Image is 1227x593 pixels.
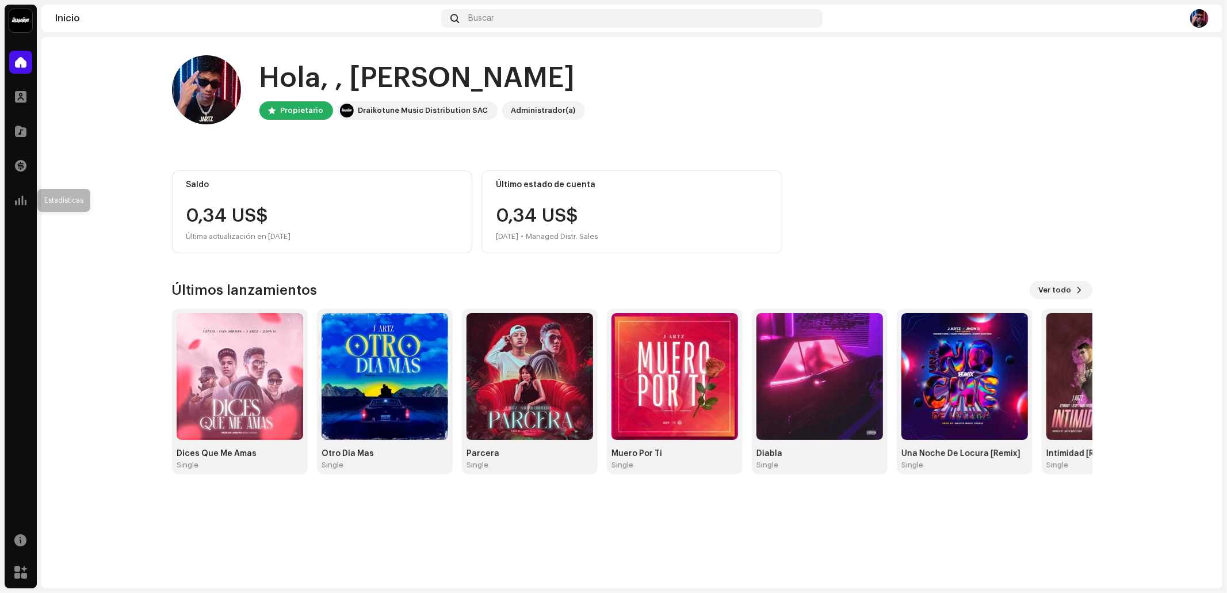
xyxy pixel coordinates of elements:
[322,313,448,440] img: 21cdffe2-738a-4f15-8b42-89930118bfc4
[322,449,448,458] div: Otro Dia Mas
[172,170,473,253] re-o-card-value: Saldo
[611,449,738,458] div: Muero Por Ti
[340,104,354,117] img: 10370c6a-d0e2-4592-b8a2-38f444b0ca44
[496,180,768,189] div: Último estado de cuenta
[186,230,458,244] div: Última actualización en [DATE]
[496,230,518,244] div: [DATE]
[172,55,241,124] img: e5cf8365-dcbf-4c90-85ff-8932e4e90153
[186,180,458,189] div: Saldo
[322,461,343,470] div: Single
[1046,449,1173,458] div: Intimidad [Remix]
[1046,461,1068,470] div: Single
[611,313,738,440] img: ebb61459-91f2-4afb-bd57-781b89c0aaf4
[756,313,883,440] img: ed15e511-4015-428e-89d4-9875886d97a3
[1039,279,1072,302] span: Ver todo
[611,461,633,470] div: Single
[1190,9,1209,28] img: e5cf8365-dcbf-4c90-85ff-8932e4e90153
[901,449,1028,458] div: Una Noche De Locura [Remix]
[467,313,593,440] img: 4b6e1424-9258-4686-a73e-c50f2a0b9295
[901,313,1028,440] img: a5be0ec9-c653-4229-94da-87e7ed18f9ed
[281,104,324,117] div: Propietario
[521,230,523,244] div: •
[481,170,782,253] re-o-card-value: Último estado de cuenta
[1030,281,1092,299] button: Ver todo
[177,449,303,458] div: Dices Que Me Amas
[1046,313,1173,440] img: 19dc4c15-0631-4b04-a049-19122bbd26b8
[172,281,318,299] h3: Últimos lanzamientos
[901,461,923,470] div: Single
[467,449,593,458] div: Parcera
[526,230,598,244] div: Managed Distr. Sales
[177,461,198,470] div: Single
[259,60,585,97] div: Hola, , [PERSON_NAME]
[55,14,437,23] div: Inicio
[9,9,32,32] img: 10370c6a-d0e2-4592-b8a2-38f444b0ca44
[756,449,883,458] div: Diabla
[756,461,778,470] div: Single
[468,14,494,23] span: Buscar
[467,461,488,470] div: Single
[177,313,303,440] img: dc9d12fb-4b35-459c-9634-84b834a50533
[358,104,488,117] div: Draikotune Music Distribution SAC
[511,104,576,117] div: Administrador(a)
